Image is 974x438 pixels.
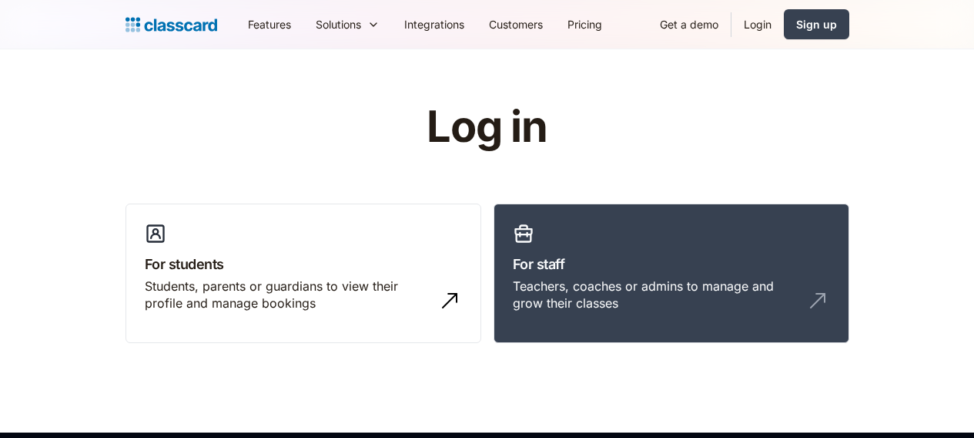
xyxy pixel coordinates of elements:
[796,16,837,32] div: Sign up
[648,7,731,42] a: Get a demo
[126,204,481,344] a: For studentsStudents, parents or guardians to view their profile and manage bookings
[555,7,614,42] a: Pricing
[731,7,784,42] a: Login
[477,7,555,42] a: Customers
[513,254,830,275] h3: For staff
[513,278,799,312] div: Teachers, coaches or admins to manage and grow their classes
[303,7,392,42] div: Solutions
[316,16,361,32] div: Solutions
[243,103,731,151] h1: Log in
[784,9,849,39] a: Sign up
[145,254,462,275] h3: For students
[236,7,303,42] a: Features
[126,14,217,35] a: home
[494,204,849,344] a: For staffTeachers, coaches or admins to manage and grow their classes
[392,7,477,42] a: Integrations
[145,278,431,312] div: Students, parents or guardians to view their profile and manage bookings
